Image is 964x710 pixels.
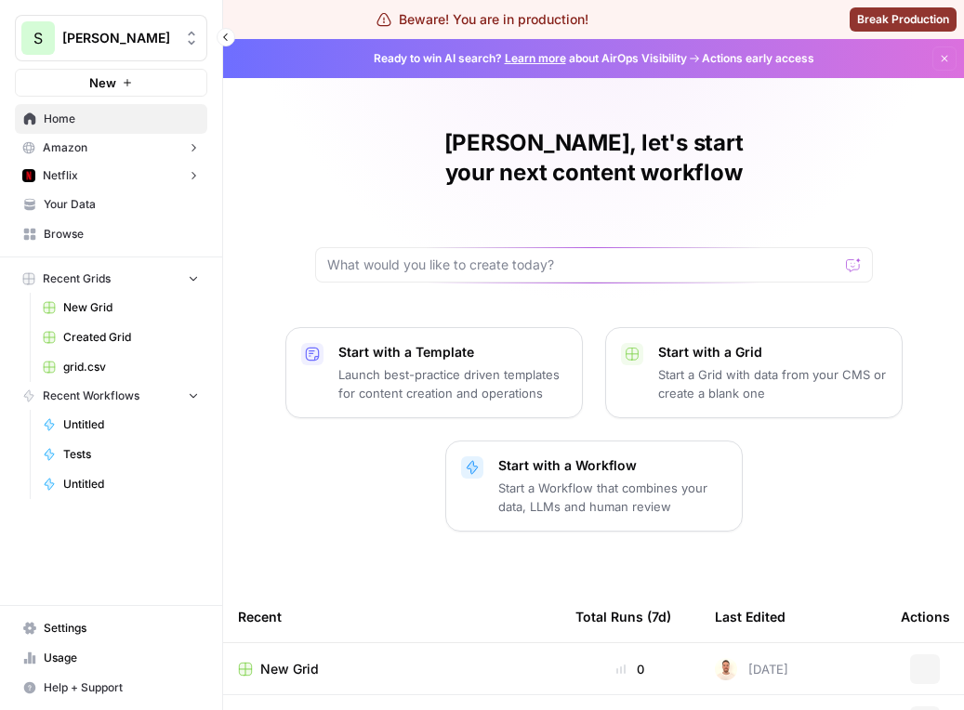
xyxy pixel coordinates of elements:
[445,440,743,532] button: Start with a WorkflowStart a Workflow that combines your data, LLMs and human review
[62,29,175,47] span: [PERSON_NAME]
[34,469,207,499] a: Untitled
[285,327,583,418] button: Start with a TemplateLaunch best-practice driven templates for content creation and operations
[15,673,207,703] button: Help + Support
[658,343,887,362] p: Start with a Grid
[260,660,319,678] span: New Grid
[63,476,199,493] span: Untitled
[15,613,207,643] a: Settings
[43,167,78,184] span: Netflix
[44,650,199,666] span: Usage
[22,169,35,182] img: p8ycinhkrmuww1zqodvl6hlvzpgg
[44,111,199,127] span: Home
[374,50,687,67] span: Ready to win AI search? about AirOps Visibility
[44,196,199,213] span: Your Data
[15,219,207,249] a: Browse
[44,679,199,696] span: Help + Support
[850,7,957,32] button: Break Production
[702,50,814,67] span: Actions early access
[33,27,43,49] span: S
[575,591,671,642] div: Total Runs (7d)
[89,73,116,92] span: New
[498,456,727,475] p: Start with a Workflow
[715,658,788,680] div: [DATE]
[43,270,111,287] span: Recent Grids
[327,256,839,274] input: What would you like to create today?
[63,299,199,316] span: New Grid
[376,10,588,29] div: Beware! You are in production!
[63,359,199,375] span: grid.csv
[715,591,786,642] div: Last Edited
[34,293,207,322] a: New Grid
[238,591,546,642] div: Recent
[857,11,949,28] span: Break Production
[15,190,207,219] a: Your Data
[44,226,199,243] span: Browse
[63,416,199,433] span: Untitled
[15,15,207,61] button: Workspace: Santiago
[575,660,685,678] div: 0
[34,352,207,382] a: grid.csv
[715,658,737,680] img: n02y6dxk2kpdk487jkjae1zkvp35
[15,104,207,134] a: Home
[43,139,87,156] span: Amazon
[238,660,546,678] a: New Grid
[605,327,903,418] button: Start with a GridStart a Grid with data from your CMS or create a blank one
[901,591,950,642] div: Actions
[15,69,207,97] button: New
[63,446,199,463] span: Tests
[34,440,207,469] a: Tests
[34,322,207,352] a: Created Grid
[658,365,887,402] p: Start a Grid with data from your CMS or create a blank one
[338,365,567,402] p: Launch best-practice driven templates for content creation and operations
[43,388,139,404] span: Recent Workflows
[15,382,207,410] button: Recent Workflows
[15,162,207,190] button: Netflix
[44,620,199,637] span: Settings
[15,265,207,293] button: Recent Grids
[63,329,199,346] span: Created Grid
[15,134,207,162] button: Amazon
[15,643,207,673] a: Usage
[338,343,567,362] p: Start with a Template
[34,410,207,440] a: Untitled
[315,128,873,188] h1: [PERSON_NAME], let's start your next content workflow
[505,51,566,65] a: Learn more
[498,479,727,516] p: Start a Workflow that combines your data, LLMs and human review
